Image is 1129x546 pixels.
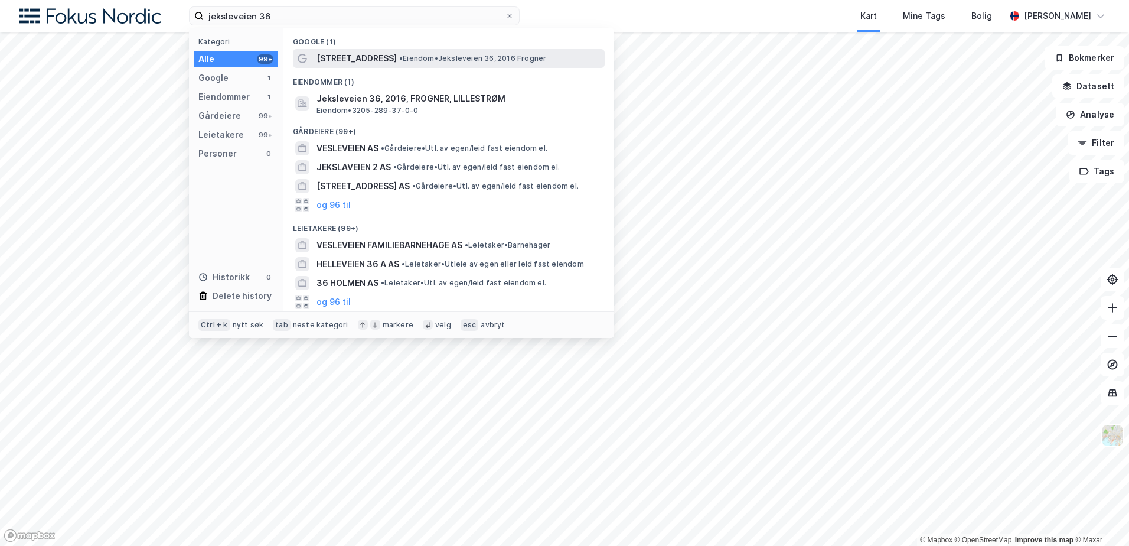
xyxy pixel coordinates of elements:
[465,240,550,250] span: Leietaker • Barnehager
[264,73,273,83] div: 1
[316,141,378,155] span: VESLEVEIEN AS
[402,259,584,269] span: Leietaker • Utleie av egen eller leid fast eiendom
[316,92,600,106] span: Jeksleveien 36, 2016, FROGNER, LILLESTRØM
[316,106,419,115] span: Eiendom • 3205-289-37-0-0
[233,320,264,330] div: nytt søk
[204,7,505,25] input: Søk på adresse, matrikkel, gårdeiere, leietakere eller personer
[971,9,992,23] div: Bolig
[381,278,384,287] span: •
[316,238,462,252] span: VESLEVEIEN FAMILIEBARNEHAGE AS
[481,320,505,330] div: avbryt
[316,198,351,212] button: og 96 til
[19,8,161,24] img: fokus-nordic-logo.8a93422641609758e4ac.png
[1015,536,1073,544] a: Improve this map
[198,90,250,104] div: Eiendommer
[955,536,1012,544] a: OpenStreetMap
[1070,489,1129,546] iframe: Chat Widget
[461,319,479,331] div: esc
[198,37,278,46] div: Kategori
[1069,160,1124,183] button: Tags
[264,272,273,282] div: 0
[198,109,241,123] div: Gårdeiere
[1024,9,1091,23] div: [PERSON_NAME]
[198,128,244,142] div: Leietakere
[412,181,416,190] span: •
[399,54,403,63] span: •
[860,9,877,23] div: Kart
[257,130,273,139] div: 99+
[316,179,410,193] span: [STREET_ADDRESS] AS
[1052,74,1124,98] button: Datasett
[213,289,272,303] div: Delete history
[198,319,230,331] div: Ctrl + k
[293,320,348,330] div: neste kategori
[283,118,614,139] div: Gårdeiere (99+)
[283,68,614,89] div: Eiendommer (1)
[383,320,413,330] div: markere
[381,144,547,153] span: Gårdeiere • Utl. av egen/leid fast eiendom el.
[412,181,579,191] span: Gårdeiere • Utl. av egen/leid fast eiendom el.
[399,54,546,63] span: Eiendom • Jeksleveien 36, 2016 Frogner
[257,111,273,121] div: 99+
[264,149,273,158] div: 0
[283,214,614,236] div: Leietakere (99+)
[316,295,351,309] button: og 96 til
[402,259,405,268] span: •
[1068,131,1124,155] button: Filter
[316,51,397,66] span: [STREET_ADDRESS]
[198,71,229,85] div: Google
[316,257,399,271] span: HELLEVEIEN 36 A AS
[1045,46,1124,70] button: Bokmerker
[393,162,560,172] span: Gårdeiere • Utl. av egen/leid fast eiendom el.
[264,92,273,102] div: 1
[381,144,384,152] span: •
[381,278,546,288] span: Leietaker • Utl. av egen/leid fast eiendom el.
[393,162,397,171] span: •
[198,270,250,284] div: Historikk
[1101,424,1124,447] img: Z
[316,276,378,290] span: 36 HOLMEN AS
[283,28,614,49] div: Google (1)
[198,52,214,66] div: Alle
[4,529,56,542] a: Mapbox homepage
[1070,489,1129,546] div: Kontrollprogram for chat
[1056,103,1124,126] button: Analyse
[198,147,237,161] div: Personer
[257,54,273,64] div: 99+
[435,320,451,330] div: velg
[273,319,291,331] div: tab
[465,240,468,249] span: •
[903,9,945,23] div: Mine Tags
[316,160,391,174] span: JEKSLAVEIEN 2 AS
[920,536,952,544] a: Mapbox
